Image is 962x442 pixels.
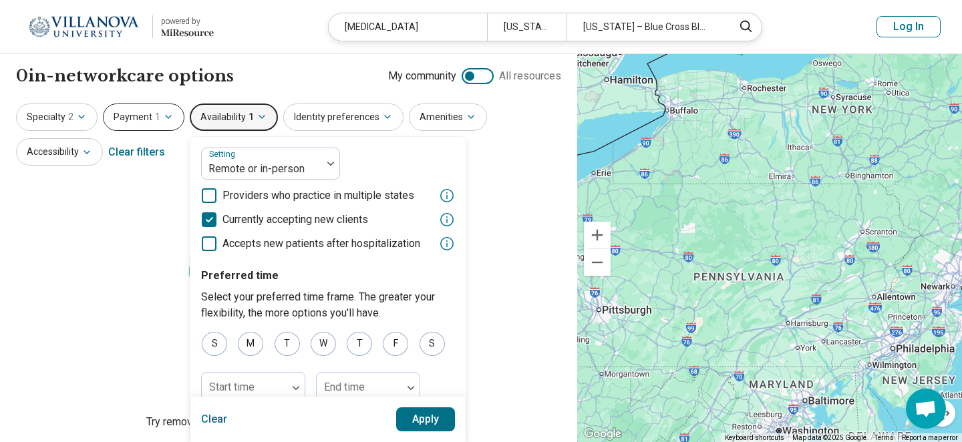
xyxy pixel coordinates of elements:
[68,110,73,124] span: 2
[16,398,561,430] p: Sorry, your search didn’t return any results. Try removing filters or changing location to see mo...
[209,150,238,159] label: Setting
[249,110,254,124] span: 1
[190,103,278,131] button: Availability1
[324,381,365,393] label: End time
[108,136,165,168] div: Clear filters
[383,332,408,356] div: F
[874,434,894,441] a: Terms (opens in new tab)
[487,13,567,41] div: [US_STATE]
[275,332,300,356] div: T
[201,268,455,284] p: Preferred time
[23,11,144,43] img: Villanova University
[16,361,561,391] h2: Let's try again
[329,13,487,41] div: [MEDICAL_DATA]
[16,65,234,87] h1: 0 in-network care options
[902,434,958,441] a: Report a map error
[906,389,946,429] div: Open chat
[103,103,184,131] button: Payment1
[792,434,866,441] span: Map data ©2025 Google
[21,11,214,43] a: Villanova Universitypowered by
[420,332,445,356] div: S
[209,381,255,393] label: Start time
[311,332,336,356] div: W
[222,188,414,204] span: Providers who practice in multiple states
[584,222,611,248] button: Zoom in
[16,103,98,131] button: Specialty2
[347,332,372,356] div: T
[202,332,227,356] div: S
[409,103,487,131] button: Amenities
[201,289,455,321] p: Select your preferred time frame. The greater your flexibility, the more options you'll have.
[567,13,725,41] div: [US_STATE] – Blue Cross Blue Shield
[155,110,160,124] span: 1
[222,212,368,228] span: Currently accepting new clients
[396,407,456,431] button: Apply
[283,103,404,131] button: Identity preferences
[876,16,941,37] button: Log In
[16,138,103,166] button: Accessibility
[201,407,228,431] button: Clear
[388,68,456,84] span: My community
[222,236,420,252] span: Accepts new patients after hospitalization
[238,332,263,356] div: M
[584,249,611,276] button: Zoom out
[499,68,561,84] span: All resources
[161,15,214,27] div: powered by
